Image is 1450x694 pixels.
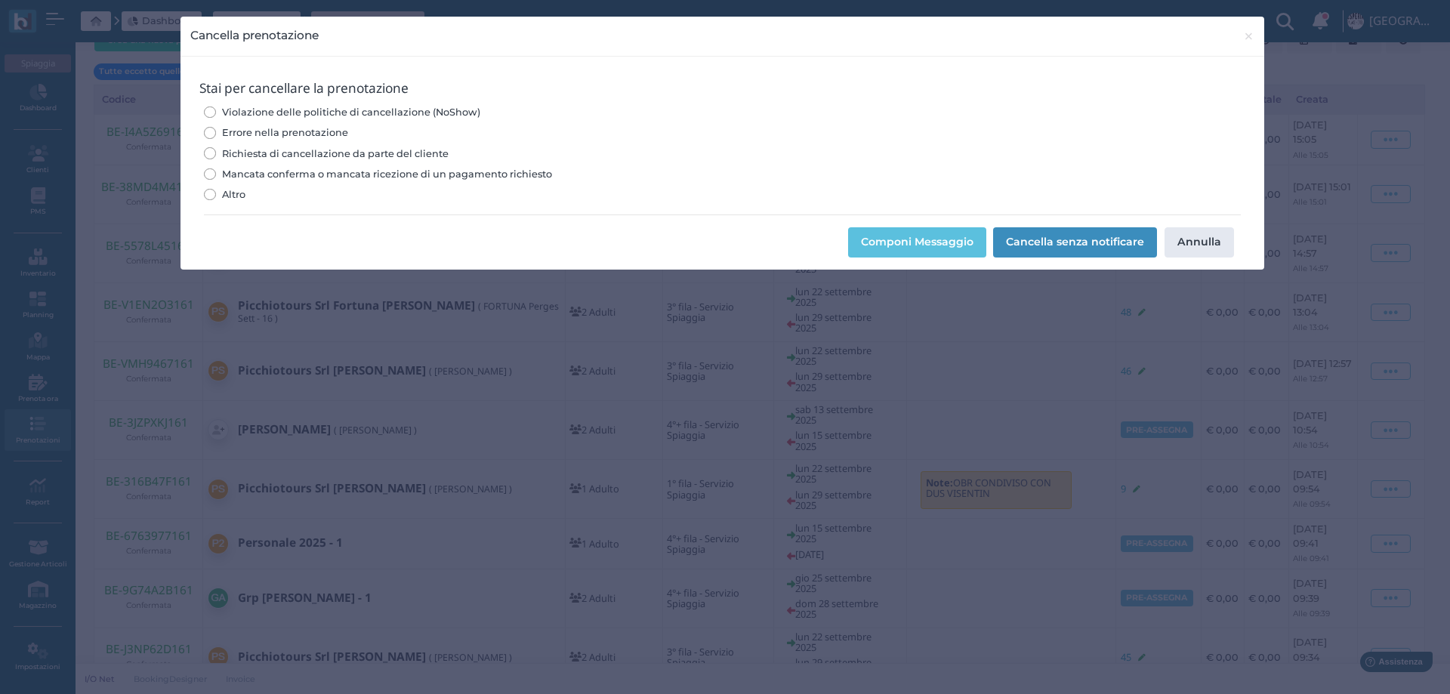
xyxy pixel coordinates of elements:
[848,227,986,258] button: Componi Messaggio
[45,12,100,23] span: Assistenza
[1243,26,1254,46] span: ×
[190,26,319,44] h4: Cancella prenotazione
[199,81,409,95] span: Stai per cancellare la prenotazione
[993,227,1157,258] button: Cancella senza notificare
[222,105,480,119] span: Violazione delle politiche di cancellazione (NoShow)
[222,187,245,202] span: Altro
[204,106,215,118] input: Violazione delle politiche di cancellazione (NoShow)
[204,147,215,159] input: Richiesta di cancellazione da parte del cliente
[204,127,215,138] input: Errore nella prenotazione
[222,147,449,161] span: Richiesta di cancellazione da parte del cliente
[1165,227,1234,258] button: Annulla
[222,167,552,181] span: Mancata conferma o mancata ricezione di un pagamento richiesto
[222,125,348,140] span: Errore nella prenotazione
[204,168,215,180] input: Mancata conferma o mancata ricezione di un pagamento richiesto
[204,189,215,200] input: Altro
